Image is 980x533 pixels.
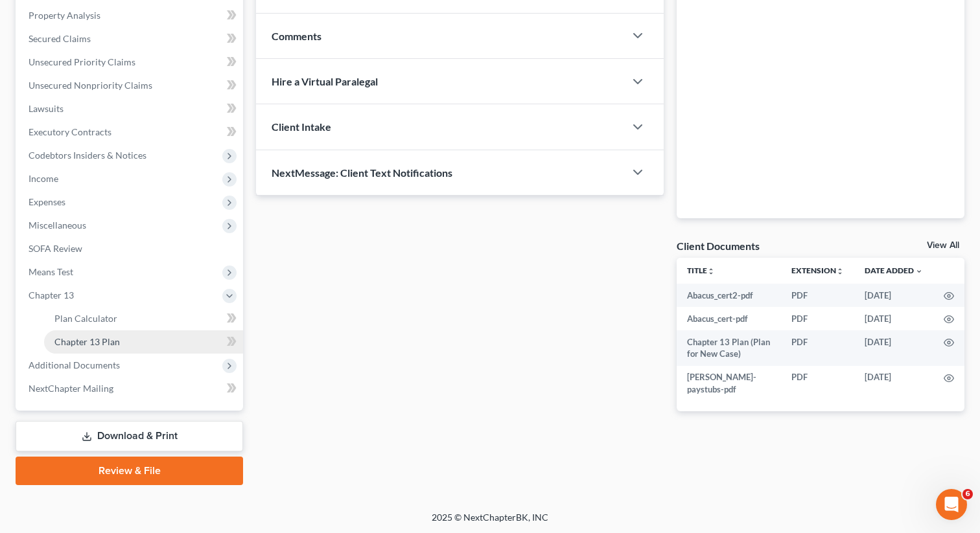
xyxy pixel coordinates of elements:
[272,30,321,42] span: Comments
[54,336,120,347] span: Chapter 13 Plan
[29,266,73,277] span: Means Test
[915,267,923,275] i: expand_more
[18,97,243,120] a: Lawsuits
[54,313,117,324] span: Plan Calculator
[29,243,82,254] span: SOFA Review
[18,74,243,97] a: Unsecured Nonpriority Claims
[29,56,135,67] span: Unsecured Priority Claims
[29,220,86,231] span: Miscellaneous
[18,51,243,74] a: Unsecured Priority Claims
[29,196,65,207] span: Expenses
[677,239,760,253] div: Client Documents
[781,284,854,307] td: PDF
[29,173,58,184] span: Income
[927,241,959,250] a: View All
[791,266,844,275] a: Extensionunfold_more
[854,307,933,330] td: [DATE]
[836,267,844,275] i: unfold_more
[16,421,243,451] a: Download & Print
[936,489,967,520] iframe: Intercom live chat
[781,330,854,366] td: PDF
[707,267,715,275] i: unfold_more
[781,307,854,330] td: PDF
[29,10,100,21] span: Property Analysis
[854,330,933,366] td: [DATE]
[272,75,378,87] span: Hire a Virtual Paralegal
[677,284,781,307] td: Abacus_cert2-pdf
[16,457,243,485] a: Review & File
[29,103,64,114] span: Lawsuits
[677,330,781,366] td: Chapter 13 Plan (Plan for New Case)
[18,4,243,27] a: Property Analysis
[781,366,854,402] td: PDF
[18,120,243,144] a: Executory Contracts
[18,27,243,51] a: Secured Claims
[29,80,152,91] span: Unsecured Nonpriority Claims
[29,150,146,161] span: Codebtors Insiders & Notices
[962,489,973,499] span: 6
[18,377,243,400] a: NextChapter Mailing
[29,126,111,137] span: Executory Contracts
[854,366,933,402] td: [DATE]
[29,383,113,394] span: NextChapter Mailing
[29,33,91,44] span: Secured Claims
[29,289,74,301] span: Chapter 13
[854,284,933,307] td: [DATE]
[272,120,331,133] span: Client Intake
[677,366,781,402] td: [PERSON_NAME]- paystubs-pdf
[865,266,923,275] a: Date Added expand_more
[29,359,120,370] span: Additional Documents
[272,166,452,179] span: NextMessage: Client Text Notifications
[44,330,243,354] a: Chapter 13 Plan
[677,307,781,330] td: Abacus_cert-pdf
[44,307,243,330] a: Plan Calculator
[18,237,243,260] a: SOFA Review
[687,266,715,275] a: Titleunfold_more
